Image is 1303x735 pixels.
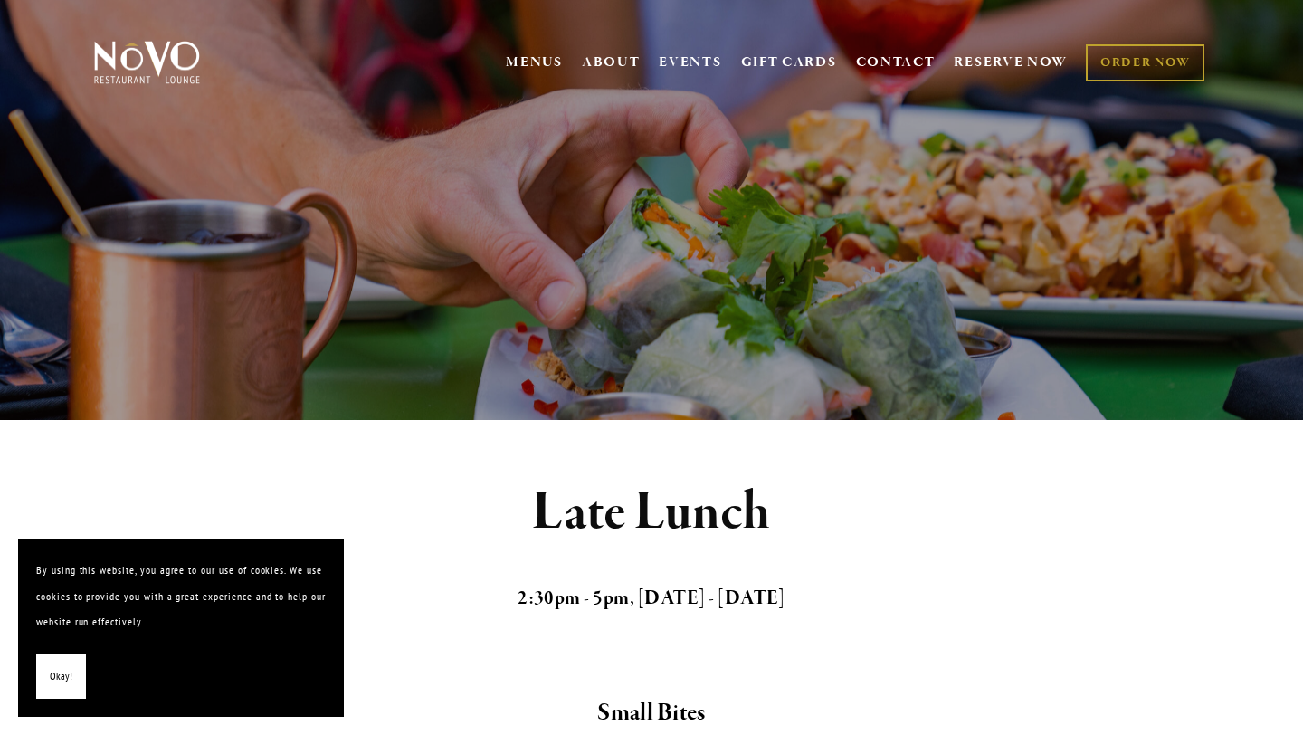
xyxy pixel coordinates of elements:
[518,586,785,611] strong: 2:30pm - 5pm, [DATE] - [DATE]
[18,539,344,717] section: Cookie banner
[597,697,705,729] strong: Small Bites
[659,53,721,72] a: EVENTS
[741,45,837,80] a: GIFT CARDS
[954,45,1068,80] a: RESERVE NOW
[532,478,772,547] strong: Late Lunch
[582,53,641,72] a: ABOUT
[36,558,326,635] p: By using this website, you agree to our use of cookies. We use cookies to provide you with a grea...
[36,654,86,700] button: Okay!
[90,40,204,85] img: Novo Restaurant &amp; Lounge
[50,663,72,690] span: Okay!
[506,53,563,72] a: MENUS
[1086,44,1204,81] a: ORDER NOW
[856,45,936,80] a: CONTACT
